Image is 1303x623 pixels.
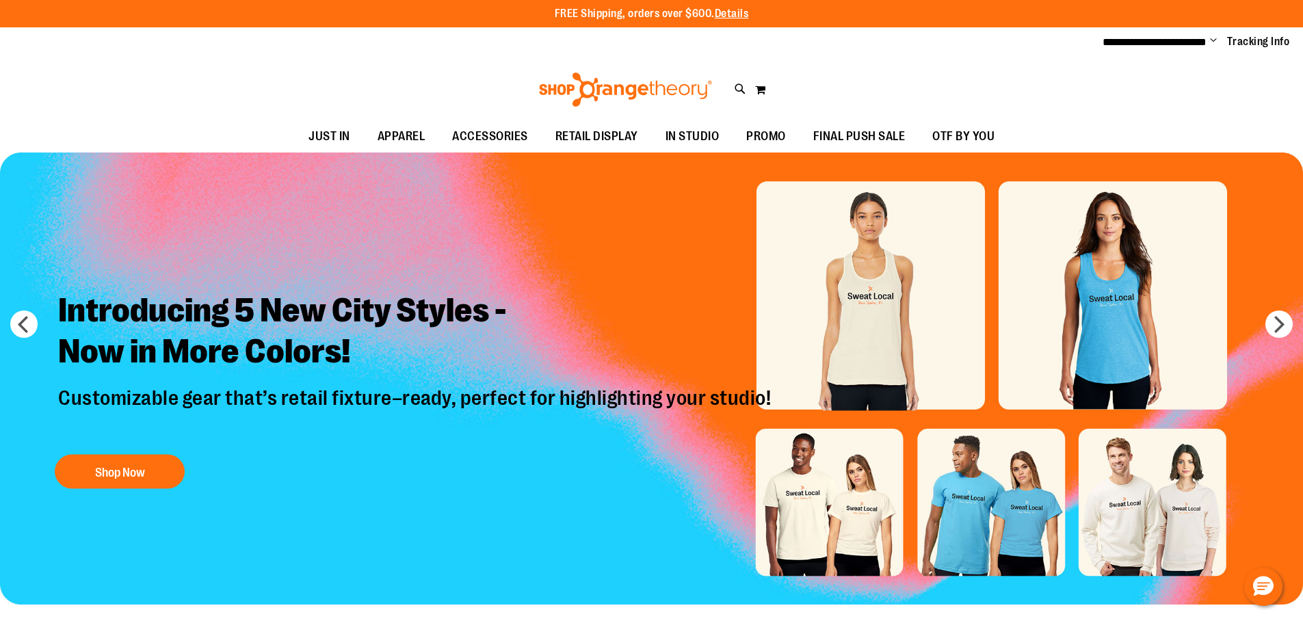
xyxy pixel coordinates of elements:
[378,121,425,152] span: APPAREL
[55,454,185,488] button: Shop Now
[10,310,38,338] button: prev
[48,279,785,385] h2: Introducing 5 New City Styles - Now in More Colors!
[666,121,720,152] span: IN STUDIO
[800,121,919,153] a: FINAL PUSH SALE
[537,72,714,107] img: Shop Orangetheory
[452,121,528,152] span: ACCESSORIES
[295,121,364,153] a: JUST IN
[542,121,652,153] a: RETAIL DISPLAY
[932,121,995,152] span: OTF BY YOU
[813,121,906,152] span: FINAL PUSH SALE
[652,121,733,153] a: IN STUDIO
[1265,310,1293,338] button: next
[308,121,350,152] span: JUST IN
[48,279,785,495] a: Introducing 5 New City Styles -Now in More Colors! Customizable gear that’s retail fixture–ready,...
[438,121,542,153] a: ACCESSORIES
[48,385,785,440] p: Customizable gear that’s retail fixture–ready, perfect for highlighting your studio!
[1244,568,1282,606] button: Hello, have a question? Let’s chat.
[746,121,786,152] span: PROMO
[715,8,749,20] a: Details
[919,121,1008,153] a: OTF BY YOU
[1227,34,1290,49] a: Tracking Info
[555,121,638,152] span: RETAIL DISPLAY
[733,121,800,153] a: PROMO
[555,6,749,22] p: FREE Shipping, orders over $600.
[1210,35,1217,49] button: Account menu
[364,121,439,153] a: APPAREL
